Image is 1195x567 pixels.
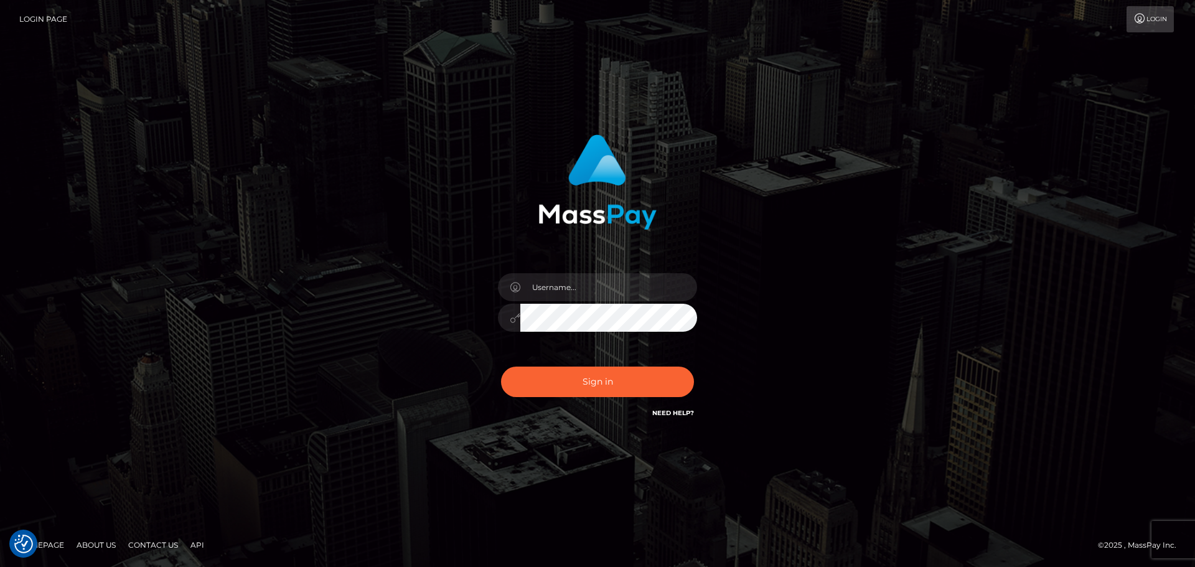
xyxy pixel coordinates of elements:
[123,535,183,555] a: Contact Us
[652,409,694,417] a: Need Help?
[520,273,697,301] input: Username...
[1098,538,1186,552] div: © 2025 , MassPay Inc.
[19,6,67,32] a: Login Page
[185,535,209,555] a: API
[72,535,121,555] a: About Us
[14,535,33,553] img: Revisit consent button
[538,134,657,230] img: MassPay Login
[14,535,33,553] button: Consent Preferences
[501,367,694,397] button: Sign in
[14,535,69,555] a: Homepage
[1127,6,1174,32] a: Login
